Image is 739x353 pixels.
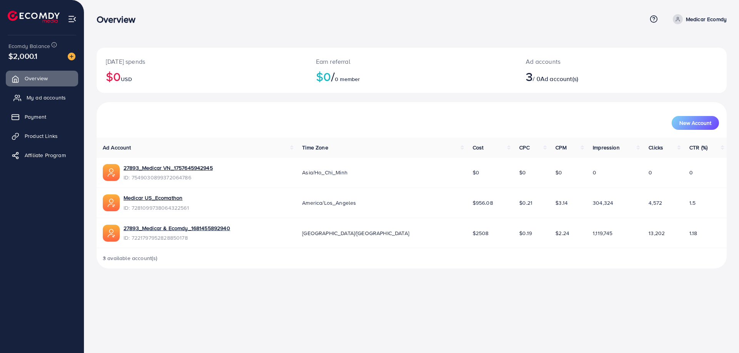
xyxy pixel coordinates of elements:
[670,14,727,24] a: Medicar Ecomdy
[103,194,120,211] img: ic-ads-acc.e4c84228.svg
[103,225,120,242] img: ic-ads-acc.e4c84228.svg
[6,147,78,163] a: Affiliate Program
[555,144,566,151] span: CPM
[331,68,335,85] span: /
[6,90,78,105] a: My ad accounts
[6,109,78,124] a: Payment
[124,194,189,202] a: Medicar US_Ecomathon
[689,199,696,207] span: 1.5
[6,71,78,86] a: Overview
[124,204,189,212] span: ID: 7281099738064322561
[8,50,37,61] span: $2,000.1
[27,94,66,101] span: My ad accounts
[124,164,213,172] a: 27893_Medicar VN_1757645942945
[649,144,663,151] span: Clicks
[473,199,493,207] span: $956.08
[103,164,120,181] img: ic-ads-acc.e4c84228.svg
[106,57,298,66] p: [DATE] spends
[124,174,213,181] span: ID: 7549030899372064786
[25,151,66,159] span: Affiliate Program
[124,224,230,232] a: 27893_Medicar & Ecomdy_1681455892940
[103,254,158,262] span: 3 available account(s)
[106,69,298,84] h2: $0
[706,318,733,347] iframe: Chat
[540,75,578,83] span: Ad account(s)
[473,144,484,151] span: Cost
[689,144,707,151] span: CTR (%)
[473,229,489,237] span: $2508
[68,53,75,60] img: image
[25,132,58,140] span: Product Links
[689,229,697,237] span: 1.18
[519,144,529,151] span: CPC
[316,69,508,84] h2: $0
[97,14,142,25] h3: Overview
[593,229,612,237] span: 1,119,745
[689,169,693,176] span: 0
[593,169,596,176] span: 0
[25,75,48,82] span: Overview
[649,169,652,176] span: 0
[302,169,348,176] span: Asia/Ho_Chi_Minh
[686,15,727,24] p: Medicar Ecomdy
[555,229,569,237] span: $2.24
[519,169,526,176] span: $0
[526,69,665,84] h2: / 0
[649,229,665,237] span: 13,202
[25,113,46,121] span: Payment
[593,199,613,207] span: 304,324
[649,199,662,207] span: 4,572
[519,199,532,207] span: $0.21
[335,75,360,83] span: 0 member
[124,234,230,242] span: ID: 7221797952828850178
[473,169,479,176] span: $0
[672,116,719,130] button: New Account
[593,144,620,151] span: Impression
[103,144,131,151] span: Ad Account
[302,199,356,207] span: America/Los_Angeles
[68,15,77,23] img: menu
[302,144,328,151] span: Time Zone
[8,11,60,23] img: logo
[526,57,665,66] p: Ad accounts
[121,75,132,83] span: USD
[316,57,508,66] p: Earn referral
[555,199,568,207] span: $3.14
[555,169,562,176] span: $0
[8,42,50,50] span: Ecomdy Balance
[526,68,533,85] span: 3
[302,229,409,237] span: [GEOGRAPHIC_DATA]/[GEOGRAPHIC_DATA]
[6,128,78,144] a: Product Links
[679,120,711,126] span: New Account
[519,229,532,237] span: $0.19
